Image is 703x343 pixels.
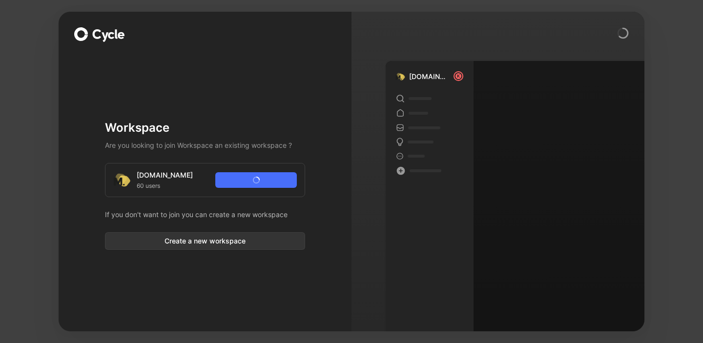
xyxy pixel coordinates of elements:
img: logo [113,171,131,189]
h2: Are you looking to join Workspace an existing workspace ? [105,140,305,151]
div: [DOMAIN_NAME] [409,71,445,82]
span: Create a new workspace [113,235,297,247]
img: b63f25a4-caa0-467a-a471-59857a7240ae.png [395,72,405,81]
p: If you don't want to join you can create a new workspace [105,209,305,221]
div: [DOMAIN_NAME] [137,169,193,181]
button: Create a new workspace [105,232,305,250]
span: 60 users [137,181,160,191]
h1: Workspace [105,120,305,136]
div: K [455,72,462,80]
